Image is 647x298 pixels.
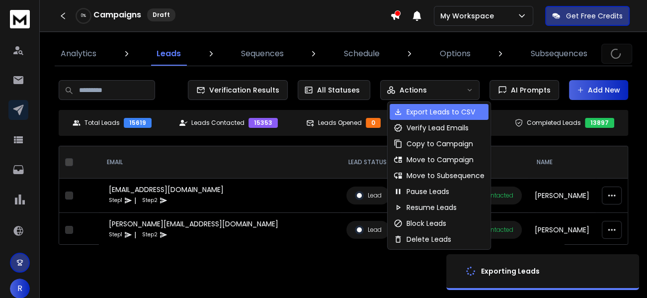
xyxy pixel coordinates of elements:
p: Step 2 [142,196,158,205]
p: Get Free Credits [566,11,623,21]
h1: Campaigns [93,9,141,21]
div: 15353 [248,118,278,128]
span: Verification Results [205,85,279,95]
button: Add New [569,80,628,100]
p: Block Leads [406,218,446,228]
p: Subsequences [531,48,587,60]
td: [PERSON_NAME] [529,213,596,247]
p: Copy to Campaign [406,139,473,149]
a: Schedule [338,42,386,66]
a: Leads [151,42,187,66]
div: Draft [147,8,175,21]
div: Exporting Leads [481,266,540,276]
button: AI Prompts [489,80,559,100]
div: Contacted [470,226,513,234]
p: Step 1 [109,196,122,205]
p: All Statuses [317,85,360,95]
td: [PERSON_NAME] [529,179,596,213]
p: Completed Leads [527,119,581,127]
button: Get Free Credits [545,6,630,26]
p: Step 2 [142,230,158,240]
div: [EMAIL_ADDRESS][DOMAIN_NAME] [109,185,224,195]
th: NAME [529,146,596,179]
button: Verification Results [188,80,288,100]
p: 0 % [81,13,86,19]
p: Actions [400,85,427,95]
p: Verify Lead Emails [406,123,469,133]
p: | [134,230,136,240]
p: Total Leads [84,119,120,127]
div: [PERSON_NAME][EMAIL_ADDRESS][DOMAIN_NAME] [109,219,278,229]
p: Export Leads to CSV [406,107,475,117]
p: Options [440,48,471,60]
p: Leads Contacted [191,119,244,127]
p: Schedule [344,48,380,60]
a: Options [434,42,477,66]
a: Analytics [55,42,102,66]
p: Leads [157,48,181,60]
p: Pause Leads [406,187,449,197]
p: My Workspace [440,11,498,21]
p: Resume Leads [406,202,457,212]
a: Sequences [235,42,290,66]
p: Move to Subsequence [406,171,485,181]
div: 15619 [124,118,152,128]
div: Lead [355,191,382,200]
div: 0 [366,118,381,128]
p: Sequences [241,48,284,60]
img: logo [10,10,30,28]
a: Subsequences [525,42,593,66]
p: Move to Campaign [406,155,474,165]
p: Analytics [61,48,96,60]
div: Lead [355,225,382,234]
div: 13897 [585,118,614,128]
p: | [134,196,136,205]
th: LEAD STATUS [340,146,529,179]
p: Delete Leads [406,234,451,244]
span: AI Prompts [507,85,551,95]
div: Contacted [470,192,513,199]
p: Step 1 [109,230,122,240]
th: EMAIL [99,146,340,179]
p: Leads Opened [318,119,362,127]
